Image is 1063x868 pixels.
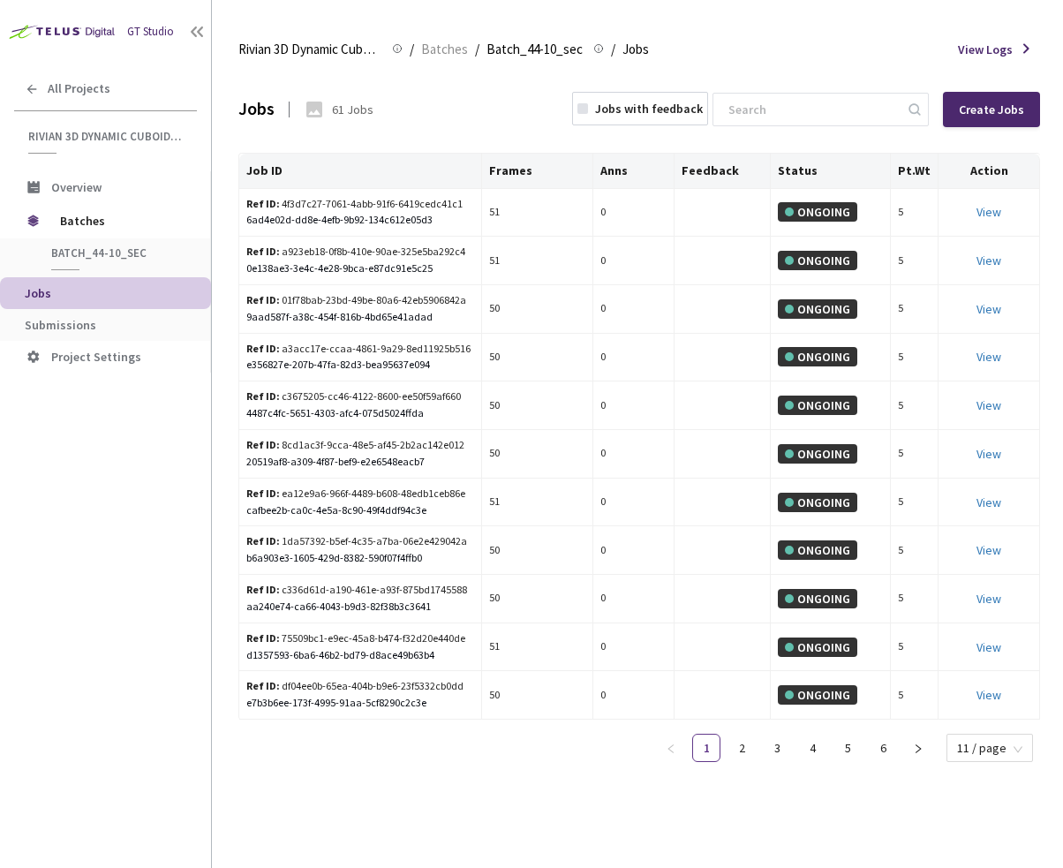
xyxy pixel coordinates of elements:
td: 0 [593,189,675,238]
div: 9aad587f-a38c-454f-816b-4bd65e41adad [246,309,474,326]
b: Ref ID: [246,342,280,355]
div: 1da57392-b5ef-4c35-a7ba-06e2e429042a [246,533,471,550]
a: View [976,639,1001,655]
div: c3675205-cc46-4122-8600-ee50f59af660 [246,389,471,405]
span: Batch_44-10_sec [51,245,182,260]
td: 50 [482,381,593,430]
div: b6a903e3-1605-429d-8382-590f07f4ffb0 [246,550,474,567]
li: Previous Page [657,734,685,762]
th: Pt.Wt [891,154,939,189]
button: right [904,734,932,762]
div: Page Size [946,734,1033,755]
th: Status [771,154,891,189]
div: 8cd1ac3f-9cca-48e5-af45-2b2ac142e012 [246,437,471,454]
span: All Projects [48,81,110,96]
div: d1357593-6ba6-46b2-bd79-d8ace49b63b4 [246,647,474,664]
li: 2 [728,734,756,762]
td: 0 [593,623,675,672]
div: df04ee0b-65ea-404b-b9e6-23f5332cb0dd [246,678,471,695]
div: GT Studio [127,24,174,41]
b: Ref ID: [246,389,280,403]
li: / [611,39,615,60]
a: 3 [764,735,790,761]
td: 0 [593,285,675,334]
div: ONGOING [778,396,857,415]
span: Batches [60,203,181,238]
div: ea12e9a6-966f-4489-b608-48edb1ceb86e [246,486,471,502]
a: View [976,204,1001,220]
div: ONGOING [778,540,857,560]
td: 5 [891,526,939,575]
div: 20519af8-a309-4f87-bef9-e2e6548eacb7 [246,454,474,471]
b: Ref ID: [246,583,280,596]
div: e356827e-207b-47fa-82d3-bea95637e094 [246,357,474,374]
th: Action [939,154,1040,189]
td: 51 [482,479,593,527]
div: 6ad4e02d-dd8e-4efb-9b92-134c612e05d3 [246,212,474,229]
a: 1 [693,735,720,761]
td: 50 [482,671,593,720]
div: cafbee2b-ca0c-4e5a-8c90-49f4ddf94c3e [246,502,474,519]
td: 50 [482,575,593,623]
span: Jobs [622,39,649,60]
div: Jobs with feedback [595,100,703,117]
li: / [475,39,479,60]
div: Jobs [238,96,275,122]
div: a3acc17e-ccaa-4861-9a29-8ed11925b516 [246,341,471,358]
span: Batches [421,39,468,60]
div: ONGOING [778,444,857,464]
div: 61 Jobs [332,101,373,118]
span: Jobs [25,285,51,301]
td: 50 [482,526,593,575]
td: 50 [482,285,593,334]
li: Next Page [904,734,932,762]
a: 2 [728,735,755,761]
div: ONGOING [778,638,857,657]
a: View [976,397,1001,413]
div: 01f78bab-23bd-49be-80a6-42eb5906842a [246,292,471,309]
td: 0 [593,237,675,285]
td: 5 [891,237,939,285]
input: Search [718,94,906,125]
td: 5 [891,285,939,334]
div: ONGOING [778,685,857,705]
b: Ref ID: [246,534,280,547]
div: ONGOING [778,347,857,366]
div: ONGOING [778,202,857,222]
b: Ref ID: [246,679,280,692]
td: 0 [593,479,675,527]
th: Frames [482,154,593,189]
li: 4 [798,734,826,762]
td: 0 [593,381,675,430]
span: Rivian 3D Dynamic Cuboids[2024-25] [28,129,186,144]
a: View [976,253,1001,268]
td: 0 [593,575,675,623]
span: Project Settings [51,349,141,365]
th: Job ID [239,154,482,189]
div: a923eb18-0f8b-410e-90ae-325e5ba292c4 [246,244,471,260]
li: 6 [869,734,897,762]
li: 5 [833,734,862,762]
div: c336d61d-a190-461e-a93f-875bd1745588 [246,582,471,599]
a: View [976,349,1001,365]
b: Ref ID: [246,487,280,500]
span: Rivian 3D Dynamic Cuboids[2024-25] [238,39,381,60]
b: Ref ID: [246,631,280,645]
span: 11 / page [957,735,1022,761]
span: View Logs [958,41,1013,58]
a: 4 [799,735,826,761]
td: 5 [891,623,939,672]
b: Ref ID: [246,438,280,451]
td: 0 [593,430,675,479]
td: 51 [482,237,593,285]
div: 4487c4fc-5651-4303-afc4-075d5024ffda [246,405,474,422]
span: left [666,743,676,754]
li: 3 [763,734,791,762]
div: ONGOING [778,589,857,608]
span: Batch_44-10_sec [486,39,583,60]
button: left [657,734,685,762]
div: ONGOING [778,299,857,319]
div: ONGOING [778,251,857,270]
td: 0 [593,526,675,575]
b: Ref ID: [246,293,280,306]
